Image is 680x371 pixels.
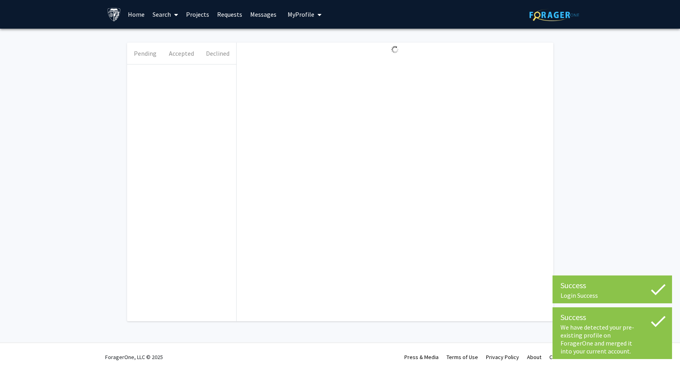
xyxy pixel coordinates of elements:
a: Projects [182,0,213,28]
div: Login Success [560,291,664,299]
a: Privacy Policy [486,353,519,361]
div: Success [560,279,664,291]
a: Terms of Use [447,353,478,361]
a: Search [149,0,182,28]
a: Requests [213,0,246,28]
a: Press & Media [404,353,439,361]
a: Contact Us [549,353,575,361]
img: Johns Hopkins University Logo [107,8,121,21]
a: About [527,353,541,361]
div: ForagerOne, LLC © 2025 [105,343,163,371]
a: Home [124,0,149,28]
div: We have detected your pre-existing profile on ForagerOne and merged it into your current account. [560,323,664,355]
a: Messages [246,0,280,28]
div: Success [560,311,664,323]
button: Pending [127,43,163,64]
span: My Profile [288,10,314,18]
button: Declined [200,43,236,64]
img: Loading [388,43,402,57]
button: Accepted [163,43,200,64]
img: ForagerOne Logo [529,9,579,21]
